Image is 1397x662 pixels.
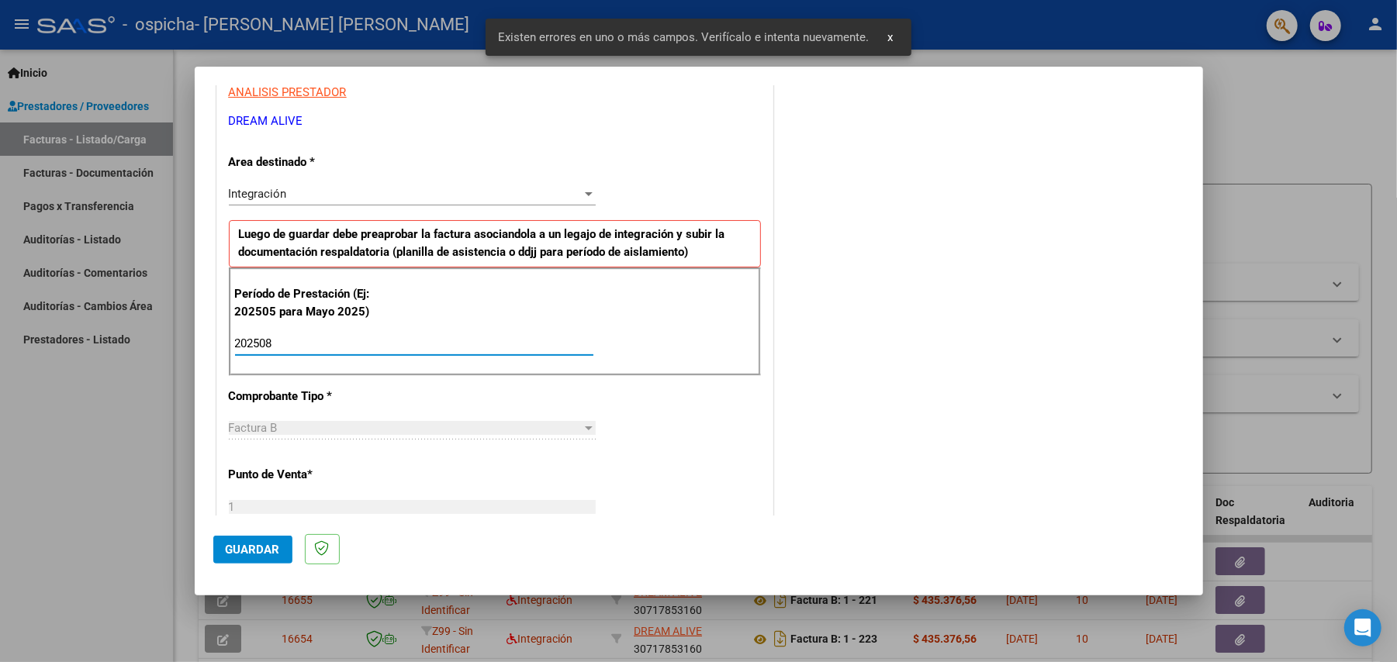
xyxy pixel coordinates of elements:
[229,112,761,130] p: DREAM ALIVE
[229,388,389,405] p: Comprobante Tipo *
[229,466,389,484] p: Punto de Venta
[229,187,287,201] span: Integración
[229,85,347,99] span: ANALISIS PRESTADOR
[226,543,280,557] span: Guardar
[887,30,893,44] span: x
[213,536,292,564] button: Guardar
[239,227,725,259] strong: Luego de guardar debe preaprobar la factura asociandola a un legajo de integración y subir la doc...
[875,23,905,51] button: x
[498,29,869,45] span: Existen errores en uno o más campos. Verifícalo e intenta nuevamente.
[229,421,278,435] span: Factura B
[235,285,391,320] p: Período de Prestación (Ej: 202505 para Mayo 2025)
[229,153,389,171] p: Area destinado *
[1344,609,1381,646] div: Open Intercom Messenger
